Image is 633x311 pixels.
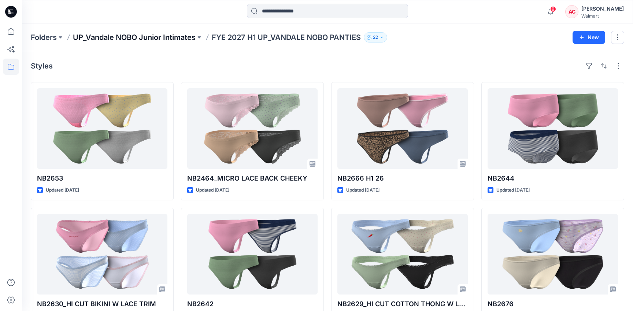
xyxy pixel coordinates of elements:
p: NB2653 [37,173,167,184]
p: NB2630_HI CUT BIKINI W LACE TRIM [37,299,167,309]
a: NB2630_HI CUT BIKINI W LACE TRIM [37,214,167,295]
h4: Styles [31,62,53,70]
p: Updated [DATE] [496,186,530,194]
a: Folders [31,32,57,42]
p: NB2642 [187,299,318,309]
p: NB2464_MICRO LACE BACK CHEEKY [187,173,318,184]
p: 22 [373,33,378,41]
p: NB2666 H1 26 [337,173,468,184]
a: NB2644 [488,88,618,169]
a: NB2464_MICRO LACE BACK CHEEKY [187,88,318,169]
a: NB2629_HI CUT COTTON THONG W LACE TRIM [337,214,468,295]
p: Updated [DATE] [346,186,380,194]
p: NB2644 [488,173,618,184]
a: NB2642 [187,214,318,295]
div: Walmart [581,13,624,19]
p: FYE 2027 H1 UP_VANDALE NOBO PANTIES [212,32,361,42]
a: NB2653 [37,88,167,169]
a: UP_Vandale NOBO Junior Intimates [73,32,196,42]
div: [PERSON_NAME] [581,4,624,13]
a: NB2666 H1 26 [337,88,468,169]
span: 9 [550,6,556,12]
p: NB2676 [488,299,618,309]
button: 22 [364,32,387,42]
button: New [573,31,605,44]
a: NB2676 [488,214,618,295]
p: Updated [DATE] [46,186,79,194]
p: NB2629_HI CUT COTTON THONG W LACE TRIM [337,299,468,309]
p: Updated [DATE] [196,186,229,194]
div: AC [565,5,578,18]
